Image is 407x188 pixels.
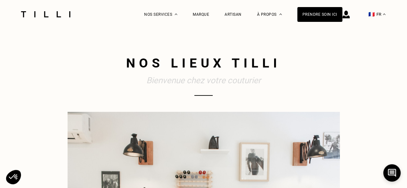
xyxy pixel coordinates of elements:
[225,12,242,17] a: Artisan
[368,11,375,17] span: 🇫🇷
[297,7,342,22] a: Prendre soin ici
[68,54,340,72] h1: Nos lieux Tilli
[68,75,340,85] h2: Bienvenue chez votre couturier
[279,13,282,15] img: Menu déroulant à propos
[342,11,350,18] img: icône connexion
[383,13,385,15] img: menu déroulant
[175,13,177,15] img: Menu déroulant
[193,12,209,17] a: Marque
[19,11,73,17] img: Logo du service de couturière Tilli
